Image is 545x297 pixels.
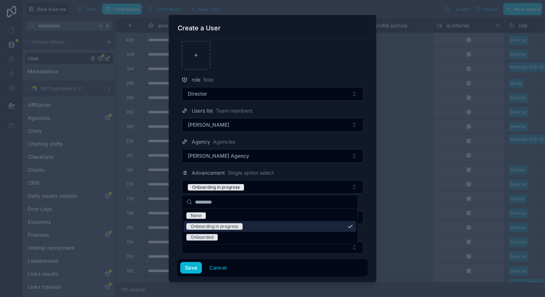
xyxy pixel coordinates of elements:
[182,149,363,163] button: Select Button
[188,121,229,128] span: [PERSON_NAME]
[178,24,221,32] h3: Create a User
[191,223,238,230] div: Onboarding in progress
[192,76,200,83] span: role
[203,76,213,83] span: Role
[192,169,225,176] span: Advancement
[205,262,231,274] button: Cancel
[192,107,213,114] span: Users list
[188,152,249,160] span: [PERSON_NAME] Agency
[182,87,363,101] button: Select Button
[192,184,240,191] div: Onboarding in progress
[188,90,207,97] span: Director
[182,241,363,254] button: Select Button
[192,138,210,145] span: Agency
[182,118,363,132] button: Select Button
[182,209,358,244] div: Suggestions
[228,169,274,176] span: Single option select
[216,107,252,114] span: Team members
[180,262,202,274] button: Save
[182,180,363,194] button: Select Button
[213,138,235,145] span: Agencies
[191,213,201,219] div: None
[191,234,213,241] div: Onboarded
